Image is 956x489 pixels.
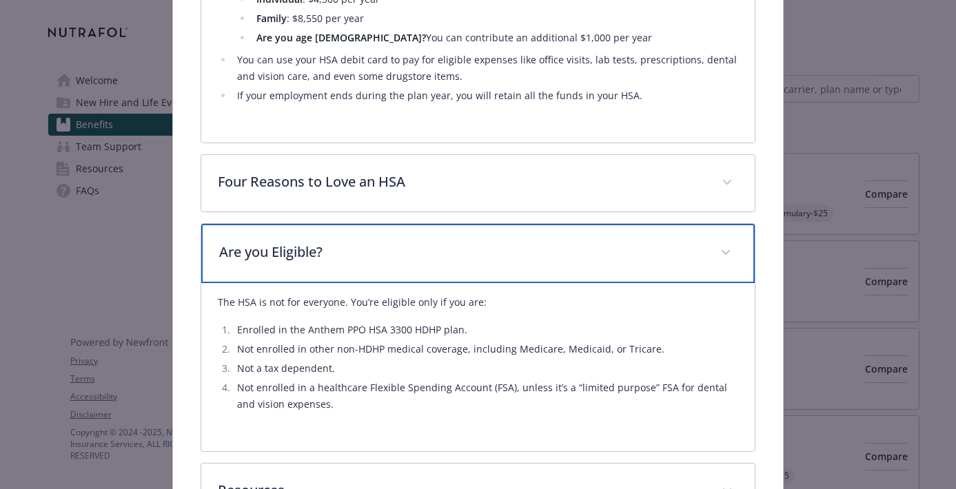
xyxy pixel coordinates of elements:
[256,31,426,44] strong: Are you age [DEMOGRAPHIC_DATA]?
[233,360,739,377] li: Not a tax dependent.
[233,322,739,338] li: Enrolled in the Anthem PPO HSA 3300 HDHP plan.
[252,30,739,46] li: You can contribute an additional $1,000 per year
[201,155,755,211] div: Four Reasons to Love an HSA
[201,283,755,451] div: Are you Eligible?
[252,10,739,27] li: : $8,550 per year
[233,87,739,104] li: If your employment ends during the plan year, you will retain all the funds in your HSA.
[218,171,706,192] p: Four Reasons to Love an HSA
[233,341,739,357] li: Not enrolled in other non-HDHP medical coverage, including Medicare, Medicaid, or Tricare.
[233,52,739,85] li: You can use your HSA debit card to pay for eligible expenses like office visits, lab tests, presc...
[219,242,704,262] p: Are you Eligible?
[233,379,739,413] li: Not enrolled in a healthcare Flexible Spending Account (FSA), unless it’s a “limited purpose” FSA...
[256,12,287,25] strong: Family
[218,294,739,311] p: The HSA is not for everyone. You’re eligible only if you are:
[201,224,755,283] div: Are you Eligible?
